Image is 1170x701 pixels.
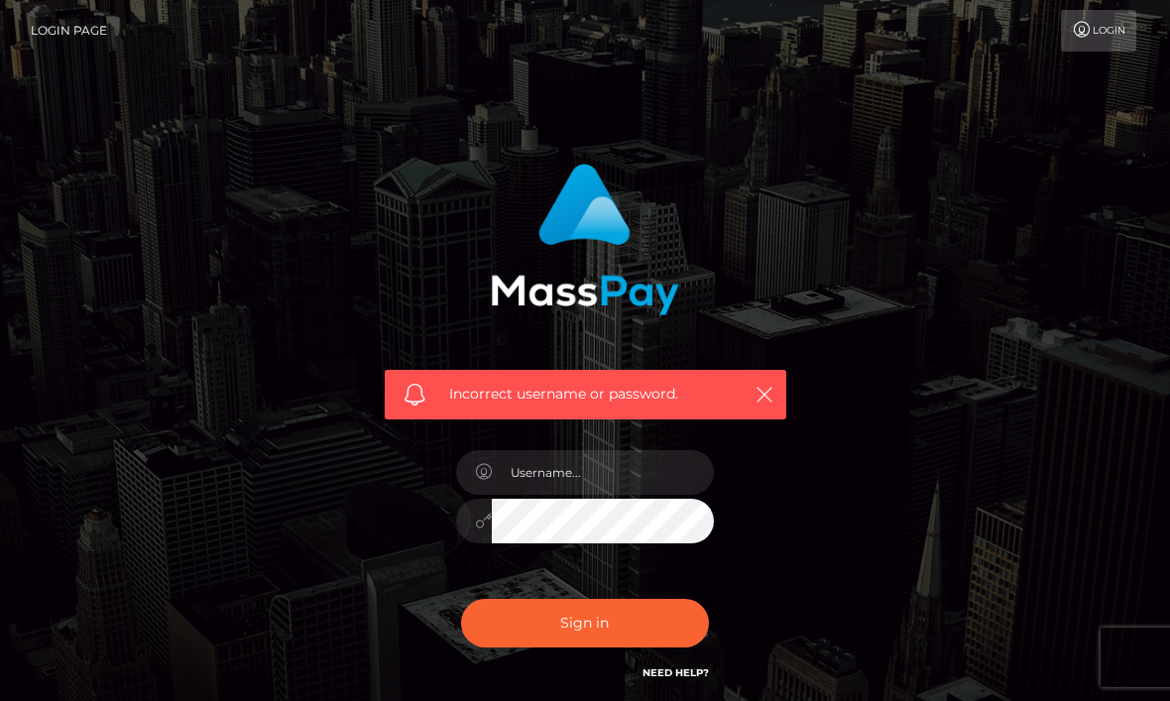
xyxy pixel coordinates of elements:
span: Incorrect username or password. [449,384,732,405]
a: Need Help? [643,666,709,679]
img: MassPay Login [491,164,679,315]
button: Sign in [461,599,709,647]
a: Login [1061,10,1136,52]
a: Login Page [31,10,107,52]
input: Username... [492,450,714,495]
